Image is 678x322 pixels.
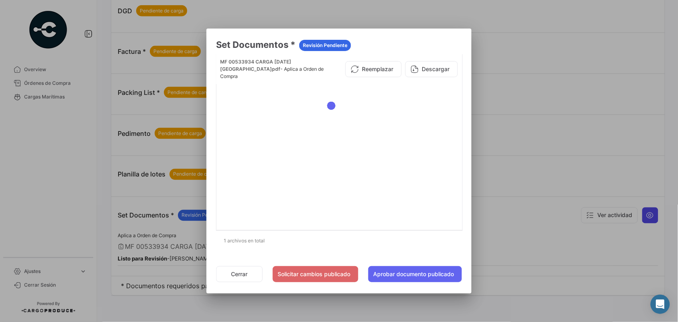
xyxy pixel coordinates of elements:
[273,266,358,282] button: Solicitar cambios publicado
[303,42,347,49] span: Revisión Pendiente
[405,61,458,77] button: Descargar
[216,38,462,51] h3: Set Documentos *
[651,295,670,314] div: Abrir Intercom Messenger
[216,231,462,251] div: 1 archivos en total
[216,266,263,282] button: Cerrar
[220,59,291,72] span: MF 00533934 CARGA [DATE] [GEOGRAPHIC_DATA]pdf
[345,61,402,77] button: Reemplazar
[368,266,462,282] button: Aprobar documento publicado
